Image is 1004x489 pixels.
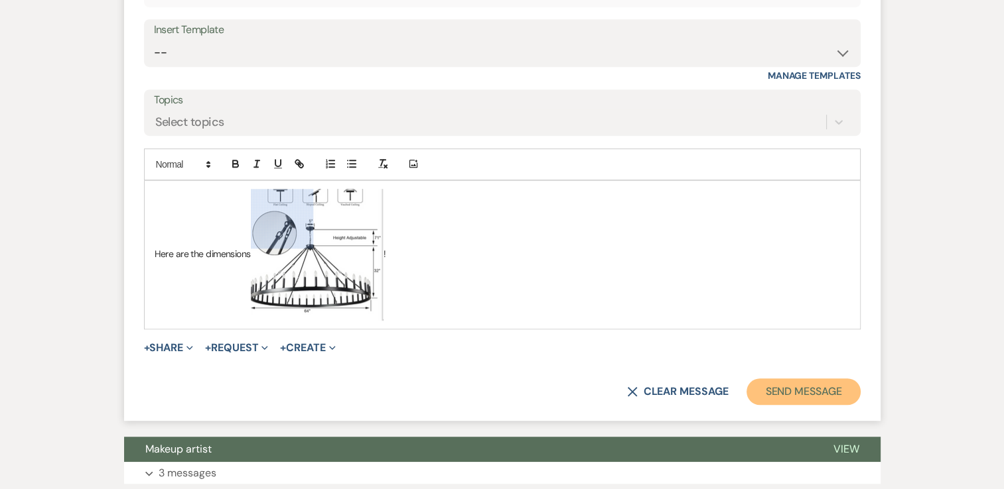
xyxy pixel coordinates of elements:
span: Makeup artist [145,442,212,456]
button: Clear message [627,386,728,397]
button: 3 messages [124,462,881,484]
p: 3 messages [159,464,216,482]
a: Manage Templates [768,70,861,81]
button: View [812,437,881,462]
span: + [205,343,211,353]
span: + [280,343,286,353]
button: Makeup artist [124,437,812,462]
span: View [833,442,859,456]
button: Share [144,343,194,353]
span: + [144,343,150,353]
div: Select topics [155,113,224,131]
img: image (1).png [251,189,384,321]
button: Request [205,343,268,353]
label: Topics [154,91,851,110]
div: Insert Template [154,21,851,40]
button: Create [280,343,335,353]
button: Send Message [747,378,860,405]
p: Here are the dimensions ! [155,189,850,321]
